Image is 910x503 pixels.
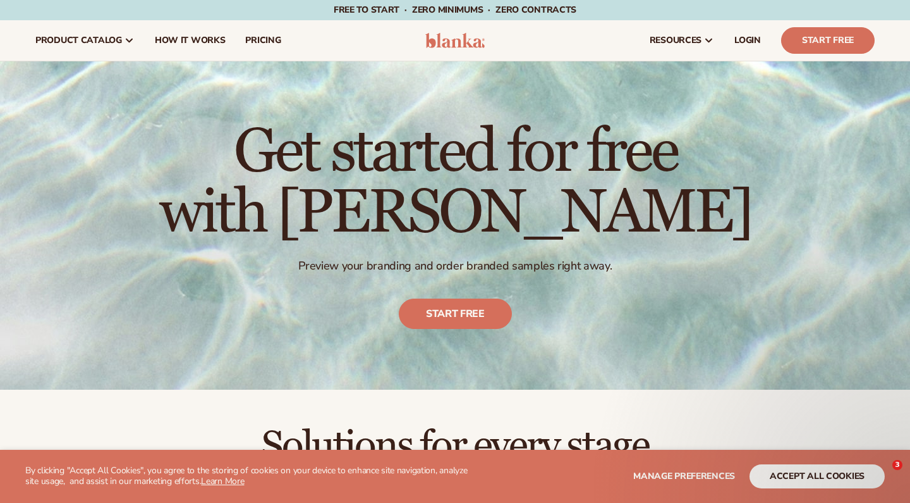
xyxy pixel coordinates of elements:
[201,475,244,487] a: Learn More
[734,35,761,46] span: LOGIN
[640,20,724,61] a: resources
[650,35,701,46] span: resources
[145,20,236,61] a: How It Works
[159,259,751,273] p: Preview your branding and order branded samples right away.
[866,460,897,490] iframe: Intercom live chat
[155,35,226,46] span: How It Works
[245,35,281,46] span: pricing
[235,20,291,61] a: pricing
[425,33,485,48] img: logo
[892,460,902,470] span: 3
[399,299,512,329] a: Start free
[781,27,875,54] a: Start Free
[159,122,751,244] h1: Get started for free with [PERSON_NAME]
[749,464,885,488] button: accept all cookies
[35,35,122,46] span: product catalog
[35,425,875,468] h2: Solutions for every stage
[633,464,735,488] button: Manage preferences
[633,470,735,482] span: Manage preferences
[334,4,576,16] span: Free to start · ZERO minimums · ZERO contracts
[724,20,771,61] a: LOGIN
[25,466,475,487] p: By clicking "Accept All Cookies", you agree to the storing of cookies on your device to enhance s...
[25,20,145,61] a: product catalog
